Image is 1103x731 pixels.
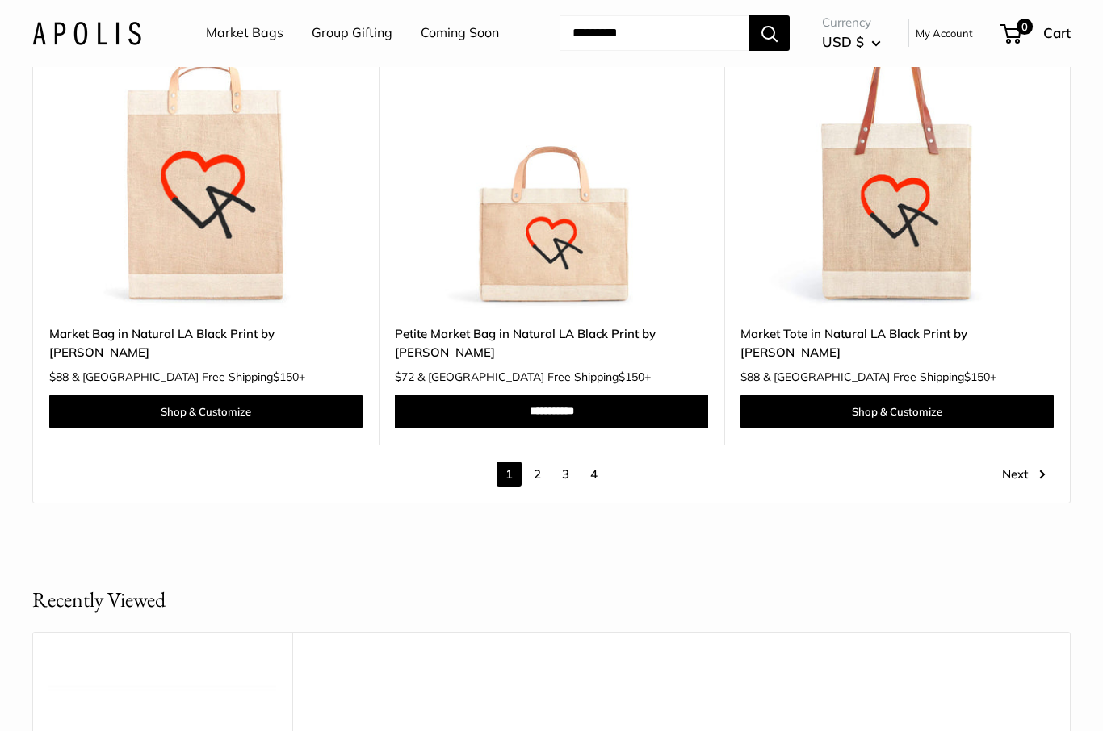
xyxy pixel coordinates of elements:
[32,22,141,45] img: Apolis
[49,395,363,429] a: Shop & Customize
[13,670,173,718] iframe: Sign Up via Text for Offers
[553,462,578,487] a: 3
[49,370,69,385] span: $88
[1043,25,1071,42] span: Cart
[1001,21,1071,47] a: 0 Cart
[822,12,881,35] span: Currency
[1017,19,1033,36] span: 0
[740,370,760,385] span: $88
[206,22,283,46] a: Market Bags
[1002,462,1046,487] a: Next
[749,16,790,52] button: Search
[964,370,990,385] span: $150
[560,16,749,52] input: Search...
[497,462,522,487] span: 1
[525,462,550,487] a: 2
[421,22,499,46] a: Coming Soon
[32,585,166,616] h2: Recently Viewed
[740,325,1054,363] a: Market Tote in Natural LA Black Print by [PERSON_NAME]
[822,30,881,56] button: USD $
[395,370,414,385] span: $72
[581,462,606,487] a: 4
[740,395,1054,429] a: Shop & Customize
[619,370,644,385] span: $150
[273,370,299,385] span: $150
[763,372,996,383] span: & [GEOGRAPHIC_DATA] Free Shipping +
[312,22,392,46] a: Group Gifting
[72,372,305,383] span: & [GEOGRAPHIC_DATA] Free Shipping +
[417,372,651,383] span: & [GEOGRAPHIC_DATA] Free Shipping +
[395,325,708,363] a: Petite Market Bag in Natural LA Black Print by [PERSON_NAME]
[49,325,363,363] a: Market Bag in Natural LA Black Print by [PERSON_NAME]
[822,34,864,51] span: USD $
[916,24,973,44] a: My Account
